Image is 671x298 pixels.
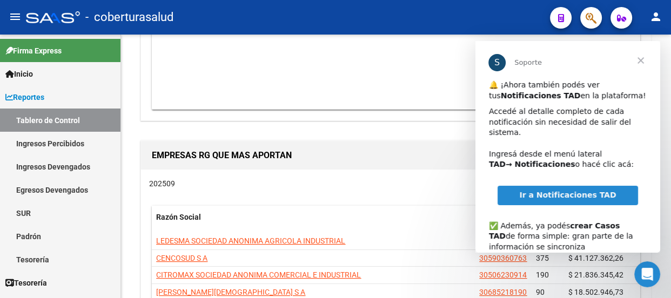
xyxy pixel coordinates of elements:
span: 375 [536,254,549,262]
span: 30506230914 [479,270,527,279]
span: $ 18.502.946,73 [568,288,623,296]
span: Razón Social [156,213,201,221]
span: 30685218190 [479,288,527,296]
datatable-header-cell: Razón Social [152,206,475,241]
span: [PERSON_NAME][DEMOGRAPHIC_DATA] S A [156,288,305,296]
div: ✅ Además, ya podés de forma simple: gran parte de la información se sincroniza automáticamente y ... [14,169,171,243]
span: Inicio [5,68,33,80]
iframe: Intercom live chat mensaje [475,41,660,253]
span: Tesorería [5,277,47,289]
mat-icon: menu [9,10,22,23]
span: $ 21.836.345,42 [568,270,623,279]
span: LEDESMA SOCIEDAD ANONIMA AGRICOLA INDUSTRIAL [156,236,345,245]
span: 202509 [149,179,175,188]
span: 190 [536,270,549,279]
span: Reportes [5,91,44,103]
span: 30590360763 [479,254,527,262]
span: - coberturasalud [85,5,173,29]
span: $ 41.127.362,26 [568,254,623,262]
span: 90 [536,288,545,296]
iframe: Intercom live chat [634,261,660,287]
span: Firma Express [5,45,62,57]
mat-icon: person [649,10,662,23]
span: EMPRESAS RG QUE MAS APORTAN [152,150,292,160]
span: CENCOSUD S A [156,254,207,262]
span: CITROMAX SOCIEDAD ANONIMA COMERCIAL E INDUSTRIAL [156,270,361,279]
